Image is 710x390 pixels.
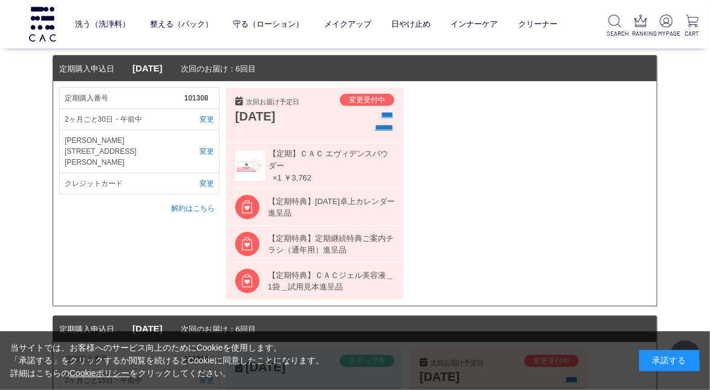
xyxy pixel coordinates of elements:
span: [DATE] [132,323,163,334]
a: メイクアップ [324,10,371,38]
a: 日やけ止め [391,10,431,38]
a: 洗う（洗浄料） [75,10,130,38]
dt: 次回のお届け：6回目 [53,56,657,82]
img: regular_amenity.png [235,195,259,219]
span: 定期購入番号 [65,93,184,104]
div: 【定期特典】定期継続特典ご案内チラシ（通年用）進呈品 [268,233,397,256]
p: MYPAGE [658,29,674,38]
span: クレジットカード [65,178,184,189]
a: インナーケア [451,10,498,38]
span: ×1 [265,172,282,184]
span: 【定期】ＣＡＣ エヴィデンスパウダー [265,148,394,171]
p: CART [684,29,700,38]
a: 解約はこちら [171,204,215,213]
p: SEARCH [607,29,623,38]
img: 060003t.jpg [235,151,265,181]
a: 守る（ローション） [233,10,304,38]
a: RANKING [633,15,649,38]
a: 変更 [184,146,214,157]
p: RANKING [633,29,649,38]
div: [DATE] [235,107,333,125]
span: 101308 [184,93,214,104]
img: regular_amenity.png [235,232,259,256]
span: [PERSON_NAME][STREET_ADDRESS][PERSON_NAME] [65,135,184,168]
div: 承諾する [639,350,700,371]
img: logo [27,7,57,41]
span: ￥3,762 [284,173,311,182]
a: CART [684,15,700,38]
div: 次回お届け予定日 [235,97,333,107]
span: 定期購入申込日 [59,325,114,334]
span: 変更受付中 [349,96,385,104]
span: 定期購入申込日 [59,64,114,73]
img: regular_amenity.png [235,269,259,293]
div: 当サイトでは、お客様へのサービス向上のためにCookieを使用します。 「承諾する」をクリックするか閲覧を続けるとCookieに同意したことになります。 詳細はこちらの をクリックしてください。 [10,342,325,380]
a: 変更 [184,114,214,125]
span: [DATE] [132,63,163,73]
span: 2ヶ月ごと30日・午前中 [65,114,184,125]
a: Cookieポリシー [70,368,130,378]
div: 【定期特典】ＣＡＣジェル美容液＿1袋＿試用見本進呈品 [268,269,397,293]
div: 【定期特典】[DATE]卓上カレンダー進呈品 [268,196,397,219]
a: クリーナー [518,10,558,38]
a: SEARCH [607,15,623,38]
a: 整える（パック） [150,10,213,38]
dt: 次回のお届け：6回目 [53,316,657,342]
a: 変更 [184,178,214,189]
a: MYPAGE [658,15,674,38]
